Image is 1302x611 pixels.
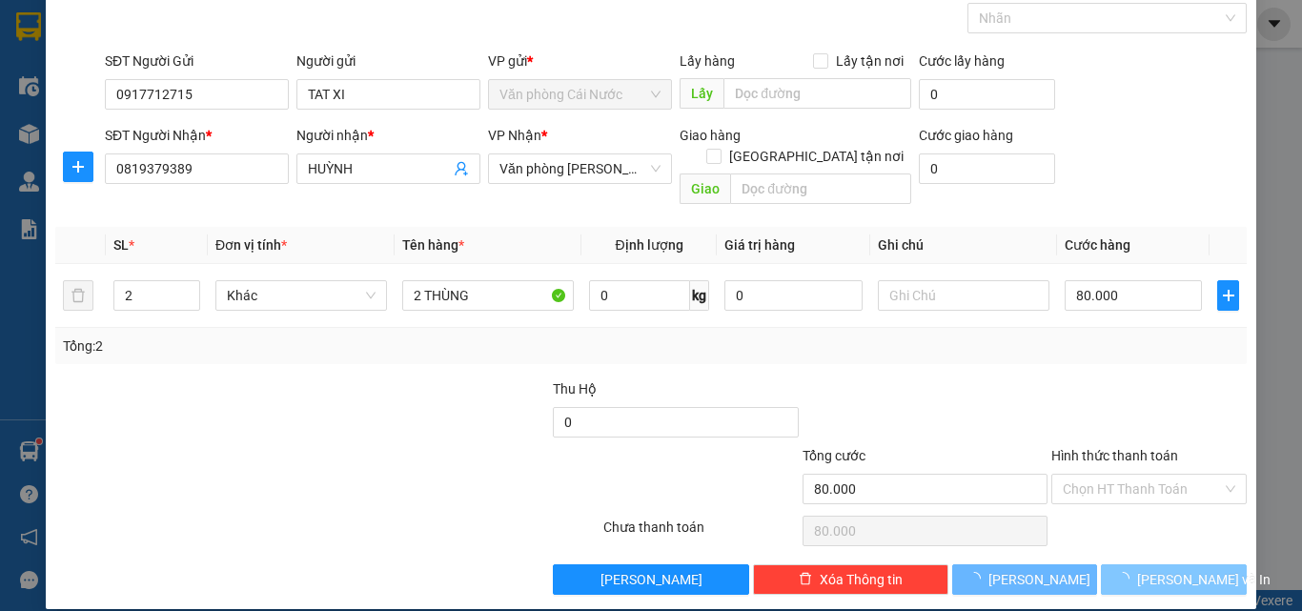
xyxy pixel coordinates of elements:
div: SĐT Người Nhận [105,125,289,146]
button: [PERSON_NAME] [553,564,748,595]
span: Xóa Thông tin [820,569,903,590]
span: Văn phòng Cái Nước [499,80,661,109]
span: Giao hàng [680,128,741,143]
span: SL [113,237,129,253]
span: Lấy [680,78,723,109]
div: Chưa thanh toán [601,517,801,550]
span: loading [967,572,988,585]
div: VP gửi [488,51,672,71]
span: VP Nhận [488,128,541,143]
input: Ghi Chú [878,280,1049,311]
span: plus [64,159,92,174]
button: delete [63,280,93,311]
input: Cước lấy hàng [919,79,1055,110]
input: Dọc đường [723,78,911,109]
span: [PERSON_NAME] [600,569,702,590]
input: Cước giao hàng [919,153,1055,184]
span: Giao [680,173,730,204]
div: Tổng: 2 [63,336,504,356]
span: Lấy hàng [680,53,735,69]
div: SĐT Người Gửi [105,51,289,71]
button: deleteXóa Thông tin [753,564,948,595]
span: Định lượng [615,237,682,253]
span: delete [799,572,812,587]
span: plus [1218,288,1238,303]
input: 0 [724,280,862,311]
span: loading [1116,572,1137,585]
span: Đơn vị tính [215,237,287,253]
span: Khác [227,281,376,310]
span: Thu Hộ [553,381,597,397]
button: plus [63,152,93,182]
span: Tên hàng [402,237,464,253]
input: VD: Bàn, Ghế [402,280,574,311]
span: user-add [454,161,469,176]
span: [PERSON_NAME] [988,569,1090,590]
button: [PERSON_NAME] và In [1101,564,1247,595]
label: Cước giao hàng [919,128,1013,143]
button: plus [1217,280,1239,311]
input: Dọc đường [730,173,911,204]
label: Cước lấy hàng [919,53,1005,69]
span: Tổng cước [803,448,865,463]
div: Người gửi [296,51,480,71]
span: Văn phòng Hồ Chí Minh [499,154,661,183]
th: Ghi chú [870,227,1057,264]
span: Lấy tận nơi [828,51,911,71]
span: Giá trị hàng [724,237,795,253]
span: Cước hàng [1065,237,1130,253]
span: [GEOGRAPHIC_DATA] tận nơi [722,146,911,167]
div: Người nhận [296,125,480,146]
span: [PERSON_NAME] và In [1137,569,1271,590]
label: Hình thức thanh toán [1051,448,1178,463]
span: kg [690,280,709,311]
button: [PERSON_NAME] [952,564,1098,595]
